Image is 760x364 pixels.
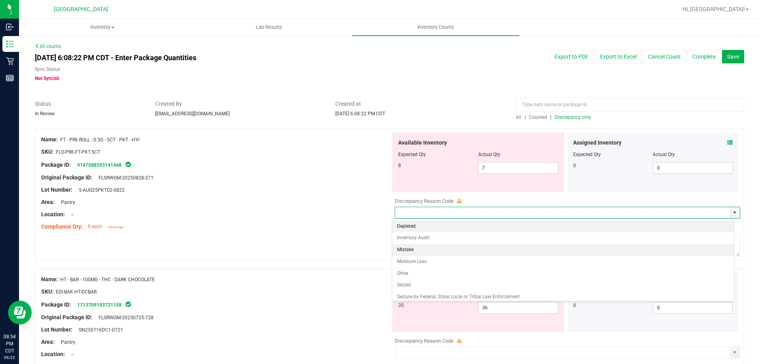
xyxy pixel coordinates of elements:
span: Created By [155,100,324,108]
span: Inventory Counts [407,24,465,31]
div: Actual Qty [653,151,733,158]
span: Pantry [57,339,75,345]
span: FLO-PRE-FT-PKT.5CT [56,149,100,155]
span: Compliance Qty: [41,223,83,230]
span: Assigned Inventory [573,139,621,147]
span: SN250716DC1-0721 [75,327,123,333]
a: All [516,114,524,120]
button: Cancel Count [643,50,686,63]
span: Created at [335,100,504,108]
a: Discrepancy only [553,114,591,120]
span: Name: [41,136,58,143]
button: Export to Excel [595,50,642,63]
span: Expected Qty [398,152,426,157]
li: Depleted [392,221,734,233]
span: In Review [35,111,55,116]
span: Not Synced [35,76,59,81]
span: Location: [41,351,65,357]
span: SKU: [41,149,53,155]
h4: [DATE] 6:08:22 PM CDT - Enter Package Quantities [35,54,444,62]
span: SKU: [41,288,53,295]
li: Seizure by Federal, State, Local or Tribal Law Enforcement [392,291,734,303]
span: Pantry [57,200,75,205]
span: Discrepancy Reason Code [395,198,454,204]
span: Save [727,53,739,60]
span: select [730,207,740,218]
li: Mistake [392,244,734,256]
span: FLSRWGM-20250828-271 [95,175,154,181]
input: 0 [653,302,732,313]
inline-svg: Inventory [6,40,14,48]
input: 7 [479,162,558,173]
input: Type item name or package id [516,98,744,112]
input: 0 [653,162,732,173]
span: Area: [41,339,55,345]
label: Sync Status [35,66,60,73]
span: Counted [529,114,547,120]
div: 0 [573,162,653,169]
span: Package ID: [41,301,71,308]
li: Moisture Loss [392,256,734,268]
span: All [516,114,521,120]
span: EDI-BAK-HT-DCBAR [56,289,97,295]
span: 3 hours ago [107,225,123,229]
span: In Sync [125,300,132,308]
span: select [730,347,740,358]
iframe: Resource center [8,301,32,324]
li: Other [392,268,734,280]
button: Save [722,50,744,63]
span: FLSRWGM-20250725-728 [95,315,154,320]
span: Inventory [19,24,185,31]
span: In Sync [125,160,132,168]
span: Discrepancy Reason Code [395,338,454,344]
input: 36 [479,302,558,313]
span: -- [67,212,74,217]
span: Discrepancy only [555,114,591,120]
span: Available Inventory [398,139,447,147]
span: Hi, [GEOGRAPHIC_DATA]! [682,6,745,12]
li: Inventory Audit [392,232,734,244]
a: 9147588293141448 [77,162,122,168]
li: Seized [392,279,734,291]
span: 5-AUG25PKT02-0822 [75,187,125,193]
p: 08:54 PM CDT [4,333,15,354]
a: All counts [35,44,61,49]
a: Counted [527,114,550,120]
span: [EMAIL_ADDRESS][DOMAIN_NAME] [155,111,230,116]
a: Lab Results [186,19,352,36]
inline-svg: Retail [6,57,14,65]
span: Original Package ID: [41,174,92,181]
span: Lab Results [245,24,293,31]
span: Name: [41,276,58,282]
span: [GEOGRAPHIC_DATA] [54,6,108,13]
span: Area: [41,199,55,205]
button: Complete [687,50,721,63]
span: 8 [398,163,401,168]
span: [DATE] 6:08:22 PM CDT [335,111,385,116]
div: Expected Qty [573,151,653,158]
span: -- [67,352,74,357]
span: Package ID: [41,162,71,168]
span: | [550,114,551,120]
button: Export to PDF [549,50,594,63]
span: | [524,114,526,120]
span: Lot Number: [41,326,72,333]
inline-svg: Inbound [6,23,14,31]
span: FT - PRE-ROLL - 0.5G - 5CT - PKT - HYI [60,137,139,143]
span: HT - BAR - 100MG - THC - DARK CHOCOLATE [60,277,155,282]
a: Inventory [19,19,186,36]
a: Inventory Counts [352,19,519,36]
span: Original Package ID: [41,314,92,320]
a: 1713709103721158 [77,302,122,308]
span: 35 [398,303,404,308]
span: Actual Qty [478,152,500,157]
span: Location: [41,211,65,217]
div: 0 [573,302,653,309]
span: Lot Number: [41,187,72,193]
span: 8 each [88,224,102,229]
p: 09/22 [4,354,15,360]
inline-svg: Reports [6,74,14,82]
span: Status [35,100,143,108]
